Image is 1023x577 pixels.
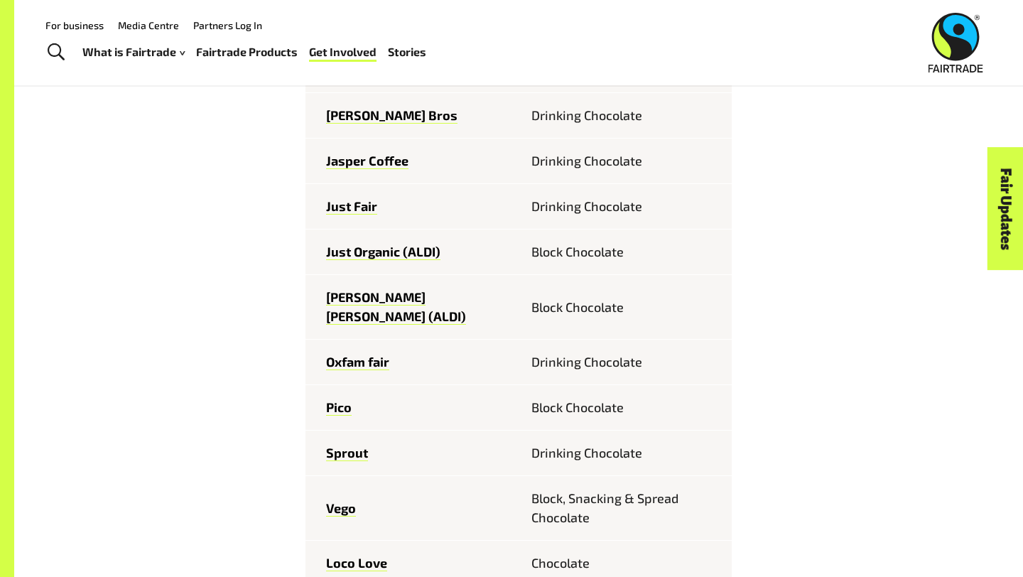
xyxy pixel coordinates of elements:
td: Block Chocolate [519,385,732,431]
a: Vego [326,500,356,517]
a: Jasper Coffee [326,153,408,169]
a: Fairtrade Products [196,42,298,63]
td: Drinking Chocolate [519,139,732,184]
a: Oxfam fair [326,354,389,370]
a: Media Centre [118,19,179,31]
a: Partners Log In [193,19,262,31]
a: Just Organic (ALDI) [326,244,440,260]
a: Sprout [326,445,368,461]
td: Block Chocolate [519,230,732,275]
a: Pico [326,399,352,416]
td: Block Chocolate [519,275,732,340]
a: [PERSON_NAME] [PERSON_NAME] (ALDI) [326,289,466,325]
a: Loco Love [326,555,387,571]
img: Fairtrade Australia New Zealand logo [929,13,983,72]
td: Drinking Chocolate [519,93,732,139]
a: Toggle Search [38,35,73,70]
td: Drinking Chocolate [519,431,732,476]
a: Stories [388,42,426,63]
a: For business [45,19,104,31]
td: Block, Snacking & Spread Chocolate [519,476,732,541]
a: What is Fairtrade [82,42,185,63]
td: Drinking Chocolate [519,340,732,385]
td: Drinking Chocolate [519,184,732,230]
a: Just Fair [326,198,377,215]
a: [PERSON_NAME] Bros [326,107,458,124]
a: Get Involved [309,42,377,63]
